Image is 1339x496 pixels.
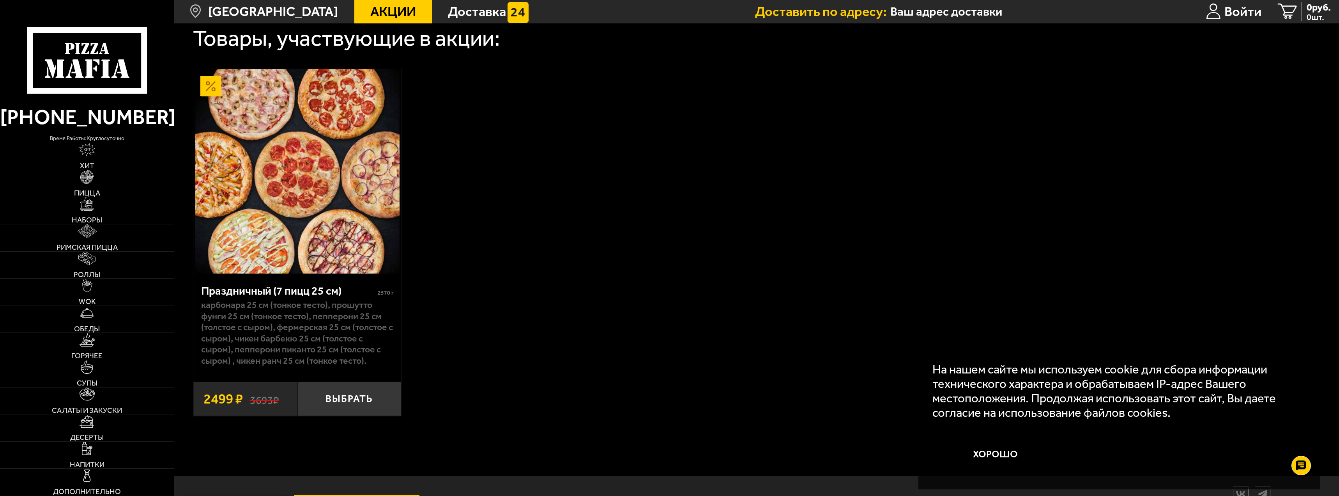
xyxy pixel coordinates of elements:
a: АкционныйПраздничный (7 пицц 25 см) [193,69,401,274]
span: 0 шт. [1307,13,1331,21]
span: 2499 ₽ [203,391,243,407]
div: Праздничный (7 пицц 25 см) [201,284,376,297]
span: Дополнительно [53,488,121,495]
img: Акционный [200,76,221,97]
button: Выбрать [297,382,402,416]
button: Хорошо [932,434,1058,475]
span: Доставить по адресу: [755,5,890,18]
p: На нашем сайте мы используем cookie для сбора информации технического характера и обрабатываем IP... [932,362,1302,420]
span: 0 руб. [1307,2,1331,12]
p: Карбонара 25 см (тонкое тесто), Прошутто Фунги 25 см (тонкое тесто), Пепперони 25 см (толстое с с... [201,299,394,366]
span: Салаты и закуски [52,407,122,414]
span: 2570 г [378,290,394,296]
span: [GEOGRAPHIC_DATA] [208,5,338,18]
span: Супы [77,379,97,387]
span: Горячее [71,352,103,359]
img: 15daf4d41897b9f0e9f617042186c801.svg [508,2,529,23]
span: Хит [80,162,94,169]
span: Пицца [74,189,100,197]
span: Роллы [74,271,100,278]
span: Войти [1224,5,1261,18]
input: Ваш адрес доставки [890,4,1158,19]
s: 3693 ₽ [250,392,279,406]
span: Римская пицца [57,244,118,251]
span: Доставка [448,5,506,18]
span: Акции [370,5,416,18]
span: WOK [79,298,96,305]
img: Праздничный (7 пицц 25 см) [195,69,399,274]
span: Наборы [72,216,102,224]
span: Напитки [70,461,104,468]
span: Обеды [74,325,100,332]
span: Десерты [70,434,104,441]
div: Товары, участвующие в акции: [193,27,500,50]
